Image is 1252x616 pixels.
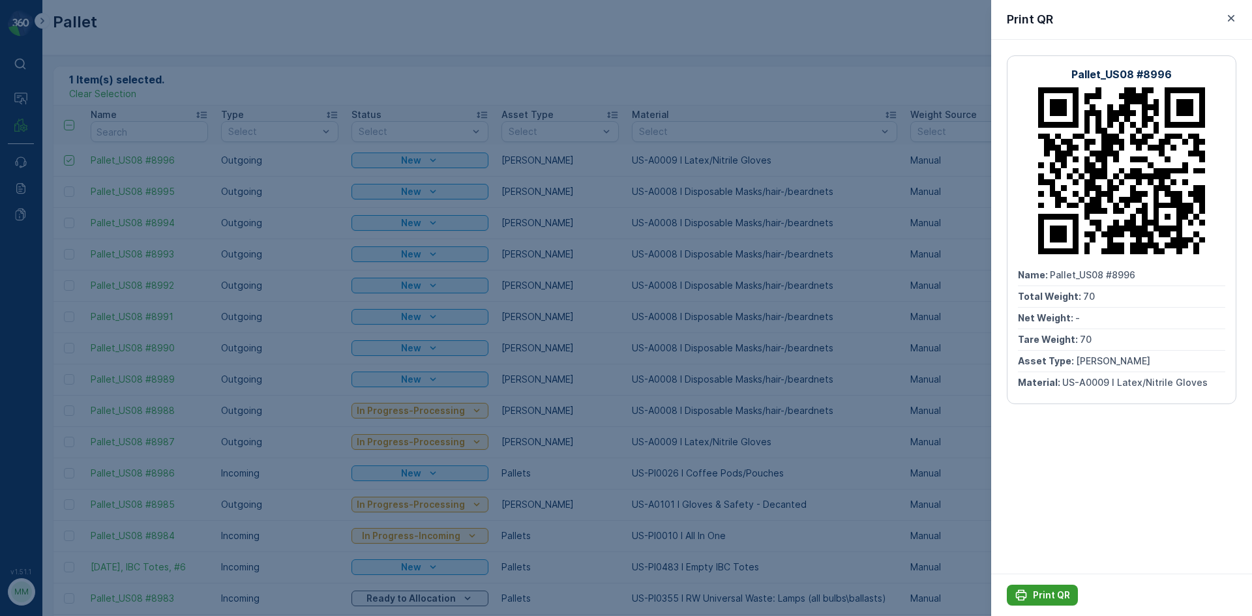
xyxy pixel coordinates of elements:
span: Name : [1018,269,1050,280]
span: 70 [76,235,88,246]
p: Print QR [1033,589,1070,602]
span: Tare Weight : [11,278,73,289]
span: Tare Weight : [1018,334,1080,345]
span: Material : [1018,377,1062,388]
span: Asset Type : [11,300,69,311]
button: Print QR [1007,585,1078,606]
span: US-A0008 I Disposable Masks/hair-/beardnets [55,321,267,332]
span: Net Weight : [11,257,68,268]
span: Material : [11,321,55,332]
span: US-A0009 I Latex/Nitrile Gloves [1062,377,1208,388]
span: Pallet_US08 #8996 [1050,269,1135,280]
span: Asset Type : [1018,355,1076,366]
span: - [68,257,73,268]
span: Net Weight : [1018,312,1075,323]
span: 70 [1080,334,1092,345]
span: - [1075,312,1080,323]
p: Print QR [1007,10,1053,29]
p: Pallet_US08 #8988 [574,11,675,27]
p: Pallet_US08 #8996 [1071,66,1172,82]
span: [PERSON_NAME] [69,300,143,311]
span: 70 [73,278,85,289]
span: 70 [1083,291,1095,302]
span: Name : [11,214,43,225]
span: Total Weight : [1018,291,1083,302]
span: Pallet_US08 #8988 [43,214,128,225]
span: [PERSON_NAME] [1076,355,1150,366]
span: Total Weight : [11,235,76,246]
